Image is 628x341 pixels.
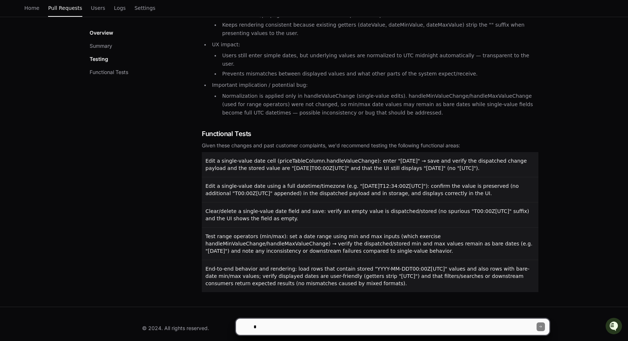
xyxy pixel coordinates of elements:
[7,80,49,85] div: Past conversations
[7,54,20,67] img: 1756235613930-3d25f9e4-fa56-45dd-b3ad-e072dfbd1548
[91,6,105,10] span: Users
[7,91,19,102] img: Mohammad Monish
[64,98,79,104] span: [DATE]
[205,183,519,196] span: Edit a single-value date using a full datetime/timezone (e.g. "[DATE]T12:34:00Z[UTC]"): confirm t...
[72,114,88,120] span: Pylon
[205,158,527,171] span: Edit a single-value date cell (priceTableColumn.handleValueChange): enter "[DATE]" → save and ver...
[124,57,133,65] button: Start new chat
[90,69,128,76] button: Functional Tests
[210,81,538,117] li: Important implication / potential bug:
[113,78,133,87] button: See all
[210,40,538,78] li: UX impact:
[114,6,126,10] span: Logs
[24,6,39,10] span: Home
[90,29,113,36] p: Overview
[220,92,538,117] li: Normalization is applied only in handleValueChange (single-value edits). handleMinValueChange/han...
[205,208,529,221] span: Clear/delete a single-value date field and save: verify an empty value is dispatched/stored (no s...
[142,325,209,332] div: © 2024. All rights reserved.
[7,29,133,41] div: Welcome
[90,42,112,50] button: Summary
[60,98,63,104] span: •
[23,98,59,104] span: [PERSON_NAME]
[90,55,108,63] p: Testing
[25,62,92,67] div: We're available if you need us!
[220,21,538,38] li: Keeps rendering consistent because existing getters (dateValue, dateMinValue, dateMaxValue) strip...
[48,6,82,10] span: Pull Requests
[7,7,22,22] img: PlayerZero
[205,233,533,254] span: Test range operators (min/max): set a date range using min and max inputs (which exercise handleM...
[51,114,88,120] a: Powered byPylon
[25,54,119,62] div: Start new chat
[605,317,624,337] iframe: Open customer support
[220,51,538,68] li: Users still enter simple dates, but underlying values are normalized to UTC midnight automaticall...
[205,266,530,286] span: End-to-end behavior and rendering: load rows that contain stored "YYYY-MM-DDT00:00Z[UTC]" values ...
[134,6,155,10] span: Settings
[220,70,538,78] li: Prevents mismatches between displayed values and what other parts of the system expect/receive.
[202,129,251,139] span: Functional Tests
[202,142,538,149] div: Given these changes and past customer complaints, we'd recommend testing the following functional...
